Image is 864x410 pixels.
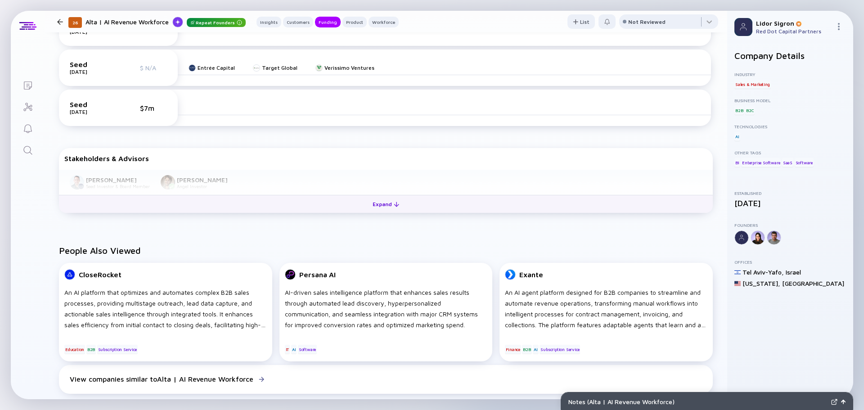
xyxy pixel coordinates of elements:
div: B2C [745,106,755,115]
div: Entrée Capital [198,64,235,71]
a: Target Global [253,64,297,71]
div: Funding [315,18,341,27]
div: Alta | AI Revenue Workforce [85,16,246,27]
div: [US_STATE] , [742,279,780,287]
div: Product [342,18,367,27]
div: Target Global [262,64,297,71]
a: Search [11,139,45,160]
div: CloseRocket [79,270,121,279]
div: B2B [734,106,744,115]
button: Customers [283,17,313,27]
div: [GEOGRAPHIC_DATA] [782,279,844,287]
img: Profile Picture [734,18,752,36]
div: Education [64,345,85,354]
button: Product [342,17,367,27]
div: AI [734,132,740,141]
div: Israel [786,268,801,276]
div: Exante [519,270,543,279]
div: Sales & Marketing [734,80,771,89]
div: Subscription Service [540,345,580,354]
div: B2B [86,345,96,354]
button: List [567,14,595,29]
div: [DATE] [734,198,846,208]
div: Insights [256,18,281,27]
div: Seed [70,100,115,108]
img: Expand Notes [831,399,837,405]
div: 26 [68,17,82,28]
div: $7m [140,104,167,112]
h2: Company Details [734,50,846,61]
div: Business Model [734,98,846,103]
div: Persana AI [299,270,336,279]
div: BI [734,158,740,167]
div: Founders [734,222,846,228]
div: Technologies [734,124,846,129]
button: Workforce [369,17,399,27]
img: Israel Flag [734,269,741,275]
button: Insights [256,17,281,27]
div: Finance [505,345,521,354]
a: Verissimo Ventures [315,64,374,71]
div: Workforce [369,18,399,27]
div: Enterprise Software [741,158,781,167]
button: Expand [59,195,713,213]
h2: People Also Viewed [59,245,713,256]
div: Established [734,190,846,196]
img: Menu [835,23,842,30]
a: Persana AIAI-driven sales intelligence platform that enhances sales results through automated lea... [279,263,493,365]
img: Open Notes [841,400,846,404]
a: Investor Map [11,95,45,117]
div: Expand [367,197,405,211]
div: SaaS [782,158,793,167]
div: AI [533,345,539,354]
div: [DATE] [70,108,115,115]
div: An AI platform that optimizes and automates complex B2B sales processes, providing multistage out... [64,287,267,330]
div: Seed [70,60,115,68]
div: Software [795,158,814,167]
a: Lists [11,74,45,95]
div: $ N/A [140,64,167,72]
div: Verissimo Ventures [324,64,374,71]
div: Repeat Founders [187,18,246,27]
div: AI-driven sales intelligence platform that enhances sales results through automated lead discover... [285,287,487,330]
div: Tel Aviv-Yafo , [742,268,784,276]
div: B2B [522,345,531,354]
a: ExanteAn AI agent platform designed for B2B companies to streamline and automate revenue operatio... [499,263,713,365]
a: Reminders [11,117,45,139]
div: Stakeholders & Advisors [64,154,707,162]
div: An AI agent platform designed for B2B companies to streamline and automate revenue operations, tr... [505,287,707,330]
div: Lidor Sigron [756,19,832,27]
a: CloseRocketAn AI platform that optimizes and automates complex B2B sales processes, providing mul... [59,263,272,365]
div: Red Dot Capital Partners [756,28,832,35]
a: Entrée Capital [189,64,235,71]
div: IT [285,345,290,354]
div: Offices [734,259,846,265]
div: Notes ( Alta | AI Revenue Workforce ) [568,398,828,405]
div: AI [291,345,297,354]
div: Not Reviewed [628,18,666,25]
img: United States Flag [734,280,741,287]
div: Other Tags [734,150,846,155]
div: List [567,15,595,29]
div: Customers [283,18,313,27]
div: Subscription Service [97,345,138,354]
button: Funding [315,17,341,27]
div: Industry [734,72,846,77]
div: View companies similar to Alta | AI Revenue Workforce [70,375,253,383]
div: [DATE] [70,68,115,75]
div: Software [298,345,317,354]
